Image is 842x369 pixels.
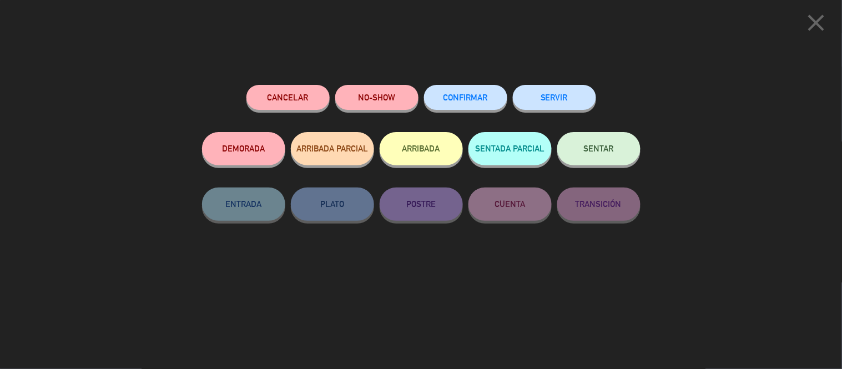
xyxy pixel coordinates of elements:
[246,85,330,110] button: Cancelar
[513,85,596,110] button: SERVIR
[335,85,419,110] button: NO-SHOW
[443,93,488,102] span: CONFIRMAR
[424,85,507,110] button: CONFIRMAR
[557,132,641,165] button: SENTAR
[202,188,285,221] button: ENTRADA
[291,188,374,221] button: PLATO
[468,188,552,221] button: CUENTA
[202,132,285,165] button: DEMORADA
[584,144,614,153] span: SENTAR
[296,144,368,153] span: ARRIBADA PARCIAL
[380,188,463,221] button: POSTRE
[468,132,552,165] button: SENTADA PARCIAL
[291,132,374,165] button: ARRIBADA PARCIAL
[557,188,641,221] button: TRANSICIÓN
[803,9,830,37] i: close
[380,132,463,165] button: ARRIBADA
[799,8,834,41] button: close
